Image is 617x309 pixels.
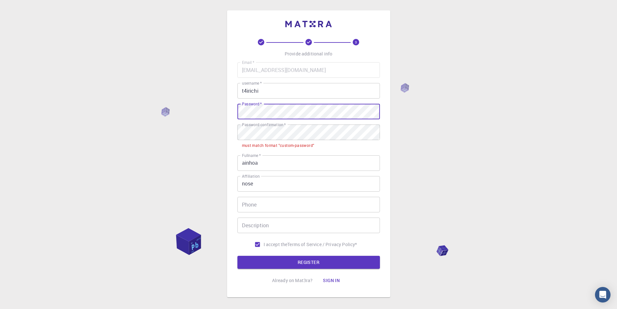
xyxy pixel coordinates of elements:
div: must match format "custom-password" [242,142,314,149]
text: 3 [355,40,357,44]
a: Terms of Service / Privacy Policy* [287,241,357,248]
label: username [242,80,262,86]
label: Password confirmation [242,122,286,127]
label: Email [242,60,254,65]
button: Sign in [318,274,345,287]
p: Already on Mat3ra? [272,277,313,284]
p: Terms of Service / Privacy Policy * [287,241,357,248]
div: Open Intercom Messenger [595,287,611,303]
button: REGISTER [237,256,380,269]
label: Affiliation [242,173,259,179]
p: Provide additional info [285,51,332,57]
label: Fullname [242,153,261,158]
label: Password [242,101,262,107]
span: I accept the [264,241,288,248]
